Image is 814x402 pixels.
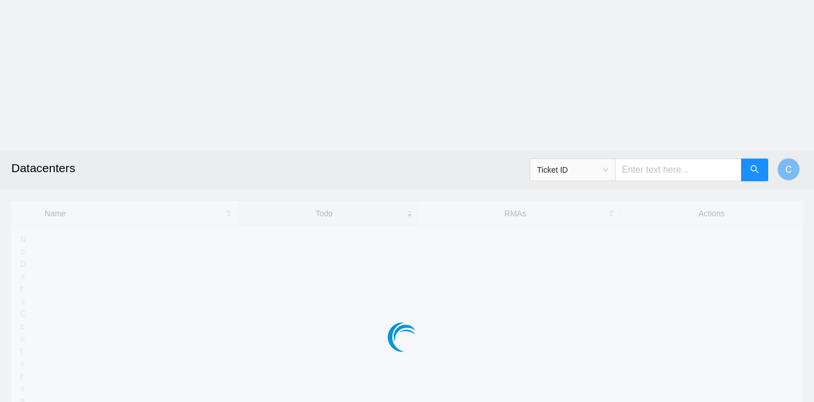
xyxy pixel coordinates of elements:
span: Ticket ID [537,161,608,178]
span: C [785,162,792,177]
span: search [750,165,759,176]
h2: Datacenters [11,150,565,186]
button: C [777,158,800,181]
button: search [741,159,768,181]
input: Enter text here... [615,159,742,181]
